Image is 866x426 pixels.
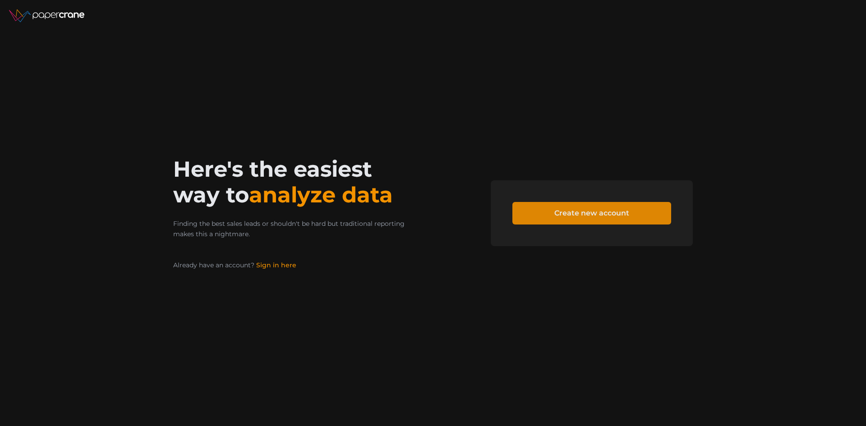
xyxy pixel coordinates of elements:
[173,219,424,239] p: Finding the best sales leads or shouldn't be hard but traditional reporting makes this a nightmare.
[256,261,296,269] a: Sign in here
[512,202,671,224] a: Create new account
[554,202,629,224] span: Create new account
[173,156,424,208] h2: Here's the easiest way to
[173,261,424,270] p: Already have an account?
[249,182,393,208] span: analyze data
